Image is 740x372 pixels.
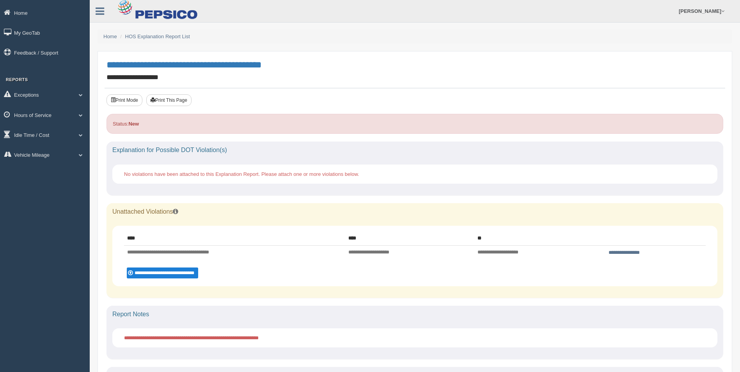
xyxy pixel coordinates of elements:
strong: New [128,121,139,127]
div: Status: [106,114,723,134]
button: Print Mode [106,94,142,106]
span: No violations have been attached to this Explanation Report. Please attach one or more violations... [124,171,359,177]
button: Print This Page [146,94,192,106]
div: Explanation for Possible DOT Violation(s) [106,142,723,159]
a: HOS Explanation Report List [125,34,190,39]
a: Home [103,34,117,39]
div: Unattached Violations [106,203,723,220]
div: Report Notes [106,306,723,323]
